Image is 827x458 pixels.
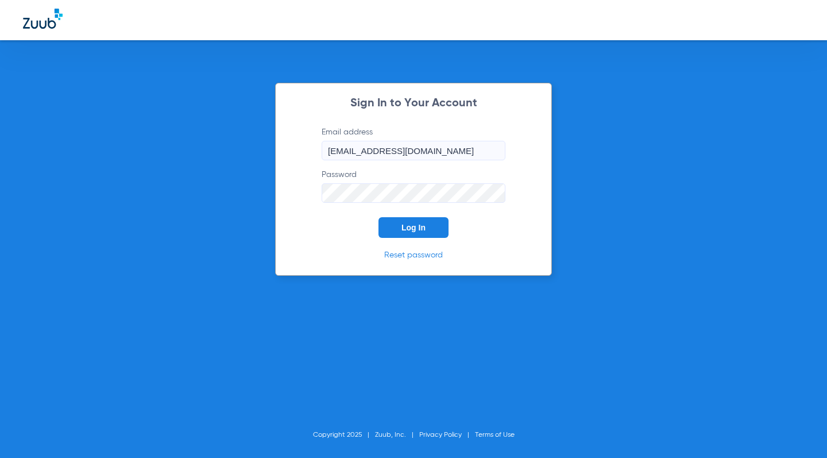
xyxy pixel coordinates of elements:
li: Zuub, Inc. [375,429,419,441]
span: Log In [401,223,426,232]
button: Log In [378,217,449,238]
input: Password [322,183,505,203]
input: Email address [322,141,505,160]
label: Password [322,169,505,203]
img: Zuub Logo [23,9,63,29]
li: Copyright 2025 [313,429,375,441]
h2: Sign In to Your Account [304,98,523,109]
a: Privacy Policy [419,432,462,438]
a: Reset password [384,251,443,259]
label: Email address [322,126,505,160]
a: Terms of Use [475,432,515,438]
iframe: Chat Widget [770,403,827,458]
